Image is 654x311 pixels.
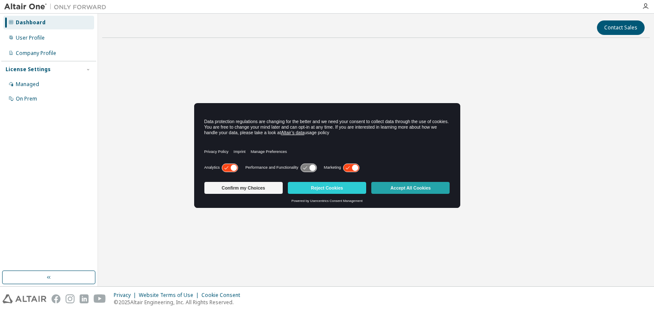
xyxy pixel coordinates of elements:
div: Website Terms of Use [139,292,201,299]
img: altair_logo.svg [3,294,46,303]
div: User Profile [16,35,45,41]
div: Company Profile [16,50,56,57]
div: Dashboard [16,19,46,26]
p: © 2025 Altair Engineering, Inc. All Rights Reserved. [114,299,245,306]
img: instagram.svg [66,294,75,303]
img: youtube.svg [94,294,106,303]
div: License Settings [6,66,51,73]
div: Cookie Consent [201,292,245,299]
button: Contact Sales [597,20,645,35]
img: Altair One [4,3,111,11]
div: On Prem [16,95,37,102]
img: facebook.svg [52,294,60,303]
div: Managed [16,81,39,88]
img: linkedin.svg [80,294,89,303]
div: Privacy [114,292,139,299]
